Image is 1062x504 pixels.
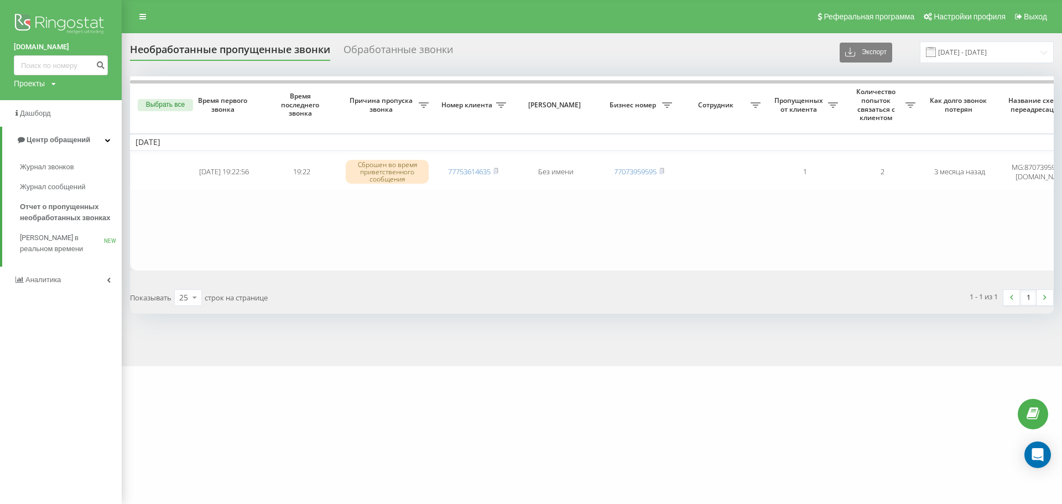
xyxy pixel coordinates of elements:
a: [DOMAIN_NAME] [14,41,108,53]
a: 77073959595 [614,167,657,176]
button: Экспорт [840,43,892,63]
span: Настройки профиля [934,12,1006,21]
span: Журнал звонков [20,162,74,173]
div: 25 [179,292,188,303]
div: 1 - 1 из 1 [970,291,998,302]
span: Журнал сообщений [20,181,85,193]
button: Выбрать все [138,99,193,111]
div: Проекты [14,78,45,89]
a: Журнал звонков [20,157,122,177]
span: [PERSON_NAME] [521,101,591,110]
div: Необработанные пропущенные звонки [130,44,330,61]
a: 1 [1020,290,1037,305]
div: Сброшен во время приветственного сообщения [346,160,429,184]
a: Отчет о пропущенных необработанных звонках [20,197,122,228]
span: Причина пропуска звонка [346,96,419,113]
a: Центр обращений [2,127,122,153]
span: Выход [1024,12,1047,21]
span: Количество попыток связаться с клиентом [849,87,905,122]
div: Обработанные звонки [343,44,453,61]
td: Без имени [512,153,600,191]
td: 1 [766,153,844,191]
span: Время последнего звонка [272,92,331,118]
a: 77753614635 [448,167,491,176]
td: 2 [844,153,921,191]
span: Аналитика [25,276,61,284]
span: Пропущенных от клиента [772,96,828,113]
span: Сотрудник [683,101,751,110]
img: Ringostat logo [14,11,108,39]
div: Open Intercom Messenger [1024,441,1051,468]
a: Журнал сообщений [20,177,122,197]
span: Время первого звонка [194,96,254,113]
span: Реферальная программа [824,12,914,21]
input: Поиск по номеру [14,55,108,75]
td: 3 месяца назад [921,153,998,191]
td: 19:22 [263,153,340,191]
span: Дашборд [20,109,51,117]
span: строк на странице [205,293,268,303]
td: [DATE] 19:22:56 [185,153,263,191]
span: Бизнес номер [606,101,662,110]
span: Отчет о пропущенных необработанных звонках [20,201,116,224]
span: Номер клиента [440,101,496,110]
span: Показывать [130,293,171,303]
a: [PERSON_NAME] в реальном времениNEW [20,228,122,259]
span: Центр обращений [27,136,90,144]
span: [PERSON_NAME] в реальном времени [20,232,104,254]
span: Как долго звонок потерян [930,96,990,113]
